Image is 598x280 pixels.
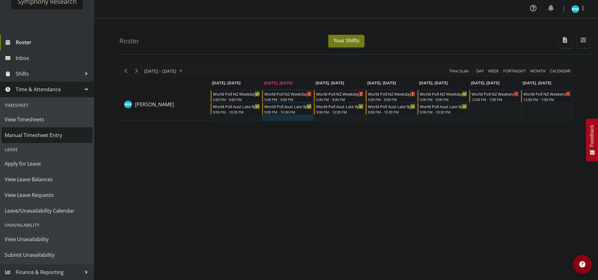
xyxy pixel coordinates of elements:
div: Unavailability [2,219,93,231]
span: [DATE], [DATE] [315,80,344,86]
span: [DATE], [DATE] [264,80,293,86]
span: Submit Unavailability [5,250,89,260]
button: August 25 - 31, 2025 [143,67,185,75]
div: Murphy Mulholland"s event - World Poll NZ Weekdays Begin From Tuesday, August 26, 2025 at 5:00:00... [262,90,313,102]
div: Murphy Mulholland"s event - World Poll NZ Weekdays Begin From Monday, August 25, 2025 at 5:00:00 ... [211,90,262,102]
div: 12:00 PM - 7:00 PM [471,97,519,102]
div: World Poll NZ Weekdays [316,91,364,97]
div: Timeline Week of August 26, 2025 [119,64,573,121]
div: Murphy Mulholland"s event - World Poll NZ Weekends Begin From Sunday, August 31, 2025 at 12:00:00... [521,90,572,102]
span: View Leave Balances [5,175,89,184]
a: [PERSON_NAME] [135,101,174,108]
span: [DATE], [DATE] [212,80,240,86]
span: [DATE] - [DATE] [143,67,177,75]
span: View Unavailability [5,235,89,244]
a: View Leave Balances [2,172,93,187]
a: Manual Timesheet Entry [2,127,93,143]
div: Murphy Mulholland"s event - World Poll Aust Late 9p~10:30p Begin From Thursday, August 28, 2025 a... [366,103,417,115]
div: 9:00 PM - 10:30 PM [316,109,364,114]
span: Inbox [16,53,91,63]
a: Apply for Leave [2,156,93,172]
span: View Timesheets [5,115,89,124]
div: 5:00 PM - 9:00 PM [316,97,364,102]
div: Previous [121,64,131,77]
img: murphy-mulholland11450.jpg [572,5,579,13]
span: [DATE], [DATE] [419,80,448,86]
span: Manual Timesheet Entry [5,130,89,140]
div: World Poll Aust Late 9p~10:30p [213,103,260,109]
a: View Timesheets [2,112,93,127]
div: 5:00 PM - 9:00 PM [420,97,467,102]
div: Murphy Mulholland"s event - World Poll NZ Weekends Begin From Saturday, August 30, 2025 at 12:00:... [469,90,520,102]
span: [DATE], [DATE] [523,80,551,86]
span: Time & Attendance [16,85,82,94]
div: 5:00 PM - 9:00 PM [368,97,415,102]
div: 9:00 PM - 10:30 PM [420,109,467,114]
div: World Poll NZ Weekdays [420,91,467,97]
div: World Poll Aust Late 9p~10:30p [264,103,312,109]
div: World Poll NZ Weekdays [368,91,415,97]
div: World Poll NZ Weekends [471,91,519,97]
div: Murphy Mulholland"s event - World Poll NZ Weekdays Begin From Thursday, August 28, 2025 at 5:00:0... [366,90,417,102]
h4: Roster [119,37,139,45]
div: Murphy Mulholland"s event - World Poll NZ Weekdays Begin From Friday, August 29, 2025 at 5:00:00 ... [418,90,469,102]
div: Murphy Mulholland"s event - World Poll Aust Late 9p~10:30p Begin From Friday, August 29, 2025 at ... [418,103,469,115]
button: Next [132,67,141,75]
span: Day [476,67,484,75]
div: World Poll Aust Late 9p~10:30p [368,103,415,109]
span: View Leave Requests [5,190,89,200]
span: Leave/Unavailability Calendar [5,206,89,215]
button: Timeline Month [529,67,547,75]
span: Week [488,67,499,75]
div: World Poll NZ Weekdays [264,91,312,97]
div: World Poll Aust Late 9p~10:30p [420,103,467,109]
a: Submit Unavailability [2,247,93,263]
div: World Poll NZ Weekends [523,91,571,97]
span: Month [530,67,546,75]
div: Timesheet [2,99,93,112]
span: [DATE], [DATE] [471,80,499,86]
div: Murphy Mulholland"s event - World Poll NZ Weekdays Begin From Wednesday, August 27, 2025 at 5:00:... [314,90,365,102]
button: Time Scale [448,67,470,75]
div: 5:00 PM - 9:00 PM [213,97,260,102]
div: 9:00 PM - 10:30 PM [264,109,312,114]
span: calendar [549,67,571,75]
span: Fortnight [503,67,526,75]
a: Leave/Unavailability Calendar [2,203,93,219]
img: help-xxl-2.png [579,261,585,267]
div: Next [131,64,142,77]
span: Roster [16,38,91,47]
button: Feedback - Show survey [586,119,598,161]
button: Fortnight [502,67,527,75]
button: Download a PDF of the roster according to the set date range. [558,34,572,48]
div: Murphy Mulholland"s event - World Poll Aust Late 9p~10:30p Begin From Monday, August 25, 2025 at ... [211,103,262,115]
button: Month [549,67,572,75]
div: Murphy Mulholland"s event - World Poll Aust Late 9p~10:30p Begin From Wednesday, August 27, 2025 ... [314,103,365,115]
button: Timeline Day [475,67,485,75]
button: Timeline Week [487,67,500,75]
span: Apply for Leave [5,159,89,168]
div: Leave [2,143,93,156]
table: Timeline Week of August 26, 2025 [210,90,573,121]
div: 9:00 PM - 10:30 PM [368,109,415,114]
div: 9:00 PM - 10:30 PM [213,109,260,114]
span: [DATE], [DATE] [367,80,396,86]
div: World Poll Aust Late 9p~10:30p [316,103,364,109]
span: Your Shifts [333,37,359,44]
span: Finance & Reporting [16,267,82,277]
a: View Unavailability [2,231,93,247]
a: View Leave Requests [2,187,93,203]
div: World Poll NZ Weekdays [213,91,260,97]
td: Murphy Mulholland resource [120,90,210,121]
span: Time Scale [449,67,469,75]
button: Your Shifts [328,35,364,47]
button: Filter Shifts [577,34,590,48]
div: 12:00 PM - 7:00 PM [523,97,571,102]
div: 5:00 PM - 9:00 PM [264,97,312,102]
span: Feedback [589,125,595,147]
button: Previous [122,67,130,75]
div: Murphy Mulholland"s event - World Poll Aust Late 9p~10:30p Begin From Tuesday, August 26, 2025 at... [262,103,313,115]
span: Shifts [16,69,82,78]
